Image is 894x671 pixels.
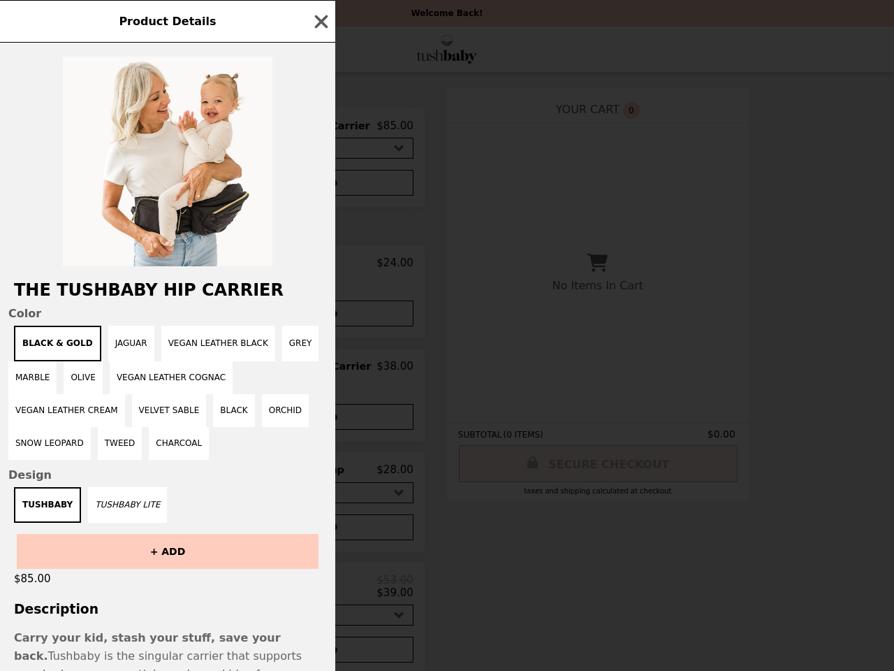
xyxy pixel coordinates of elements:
button: Velvet Sable [132,394,207,427]
button: Olive [64,361,102,394]
strong: Carry your kid, stash your stuff, save your back. [14,631,281,663]
span: Product Details [119,15,216,28]
button: Tweed [98,427,142,460]
span: Color [8,307,327,320]
button: Vegan Leather Cognac [110,361,233,394]
button: Black & Gold [14,326,101,361]
button: + ADD [17,534,318,569]
button: Marble [8,361,57,394]
button: Vegan Leather Cream [8,394,125,427]
button: Grey [282,326,319,361]
button: Vegan Leather Black [161,326,275,361]
button: Black [213,394,254,427]
button: Snow Leopard [8,427,91,460]
button: Charcoal [149,427,209,460]
img: Black & Gold / Tushbaby [63,57,272,266]
button: Tushbaby Lite [88,487,167,523]
button: Tushbaby [14,487,81,523]
button: Jaguar [108,326,154,361]
button: Orchid [262,394,309,427]
span: Design [8,468,327,482]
